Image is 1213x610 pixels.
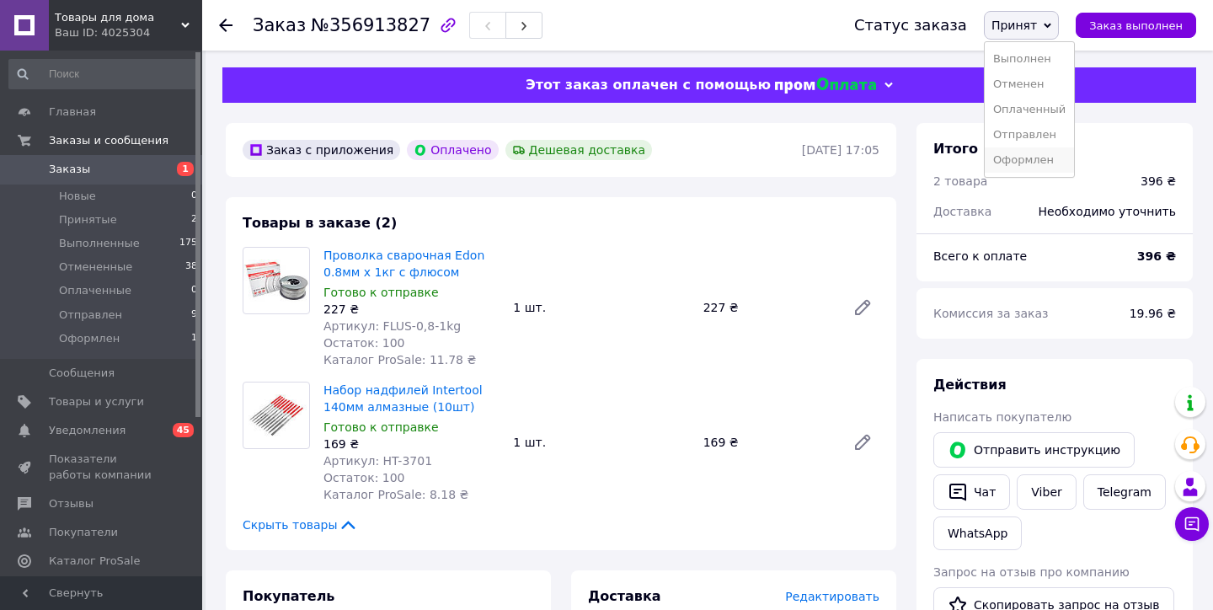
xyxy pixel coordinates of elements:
[191,189,197,204] span: 0
[1175,507,1209,541] button: Чат с покупателем
[219,17,232,34] div: Вернуться назад
[49,366,115,381] span: Сообщения
[323,436,500,452] div: 169 ₴
[933,249,1027,263] span: Всего к оплате
[933,474,1010,510] button: Чат
[697,431,839,454] div: 169 ₴
[323,319,461,333] span: Артикул: FLUS-0,8-1kg
[243,215,397,231] span: Товары в заказе (2)
[407,140,498,160] div: Оплачено
[846,291,879,324] a: Редактировать
[49,496,94,511] span: Отзывы
[933,432,1135,468] button: Отправить инструкцию
[323,336,405,350] span: Остаток: 100
[185,260,197,275] span: 38
[933,565,1130,579] span: Запрос на отзыв про компанию
[49,133,168,148] span: Заказы и сообщения
[985,122,1074,147] li: Отправлен
[253,15,306,35] span: Заказ
[506,296,696,319] div: 1 шт.
[1029,193,1186,230] div: Необходимо уточнить
[59,212,117,227] span: Принятые
[1130,307,1176,320] span: 19.96 ₴
[311,15,430,35] span: №356913827
[49,162,90,177] span: Заказы
[55,10,181,25] span: Товары для дома
[933,141,978,157] span: Итого
[49,554,140,569] span: Каталог ProSale
[933,377,1007,393] span: Действия
[1141,173,1176,190] div: 396 ₴
[243,140,400,160] div: Заказ с приложения
[8,59,199,89] input: Поиск
[775,78,876,94] img: evopay logo
[588,588,661,604] span: Доставка
[933,410,1071,424] span: Написать покупателю
[49,452,156,482] span: Показатели работы компании
[243,394,309,437] img: Набор надфилей Intertool 140мм алмазные (10шт)
[785,590,879,603] span: Редактировать
[323,471,405,484] span: Остаток: 100
[991,19,1037,32] span: Принят
[59,260,132,275] span: Отмененные
[323,286,439,299] span: Готово к отправке
[191,212,197,227] span: 2
[59,283,131,298] span: Оплаченные
[846,425,879,459] a: Редактировать
[933,174,987,188] span: 2 товара
[802,143,879,157] time: [DATE] 17:05
[173,423,194,437] span: 45
[59,308,122,323] span: Отправлен
[323,420,439,434] span: Готово к отправке
[177,162,194,176] span: 1
[933,205,991,218] span: Доставка
[179,236,197,251] span: 175
[985,147,1074,173] li: Оформлен
[49,525,118,540] span: Покупатели
[49,394,144,409] span: Товары и услуги
[1076,13,1196,38] button: Заказ выполнен
[323,353,476,367] span: Каталог ProSale: 11.78 ₴
[526,77,771,93] span: Этот заказ оплачен с помощью
[1089,19,1183,32] span: Заказ выполнен
[323,383,483,414] a: Набор надфилей Intertool 140мм алмазные (10шт)
[323,488,468,501] span: Каталог ProSale: 8.18 ₴
[985,72,1074,97] li: Отменен
[59,189,96,204] span: Новые
[506,431,696,454] div: 1 шт.
[55,25,202,40] div: Ваш ID: 4025304
[191,331,197,346] span: 1
[505,140,653,160] div: Дешевая доставка
[1137,249,1176,263] b: 396 ₴
[985,97,1074,122] li: Оплаченный
[49,104,96,120] span: Главная
[191,283,197,298] span: 0
[323,249,484,279] a: Проволка сварочная Edon 0.8мм x 1кг c флюсом
[933,307,1049,320] span: Комиссия за заказ
[49,423,126,438] span: Уведомления
[323,454,432,468] span: Артикул: HT-3701
[985,46,1074,72] li: Выполнен
[1017,474,1076,510] a: Viber
[191,308,197,323] span: 9
[243,260,309,302] img: Проволка сварочная Edon 0.8мм x 1кг c флюсом
[243,516,358,533] span: Скрыть товары
[59,331,120,346] span: Оформлен
[323,301,500,318] div: 227 ₴
[854,17,967,34] div: Статус заказа
[59,236,140,251] span: Выполненные
[697,296,839,319] div: 227 ₴
[1083,474,1166,510] a: Telegram
[933,516,1022,550] a: WhatsApp
[243,588,334,604] span: Покупатель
